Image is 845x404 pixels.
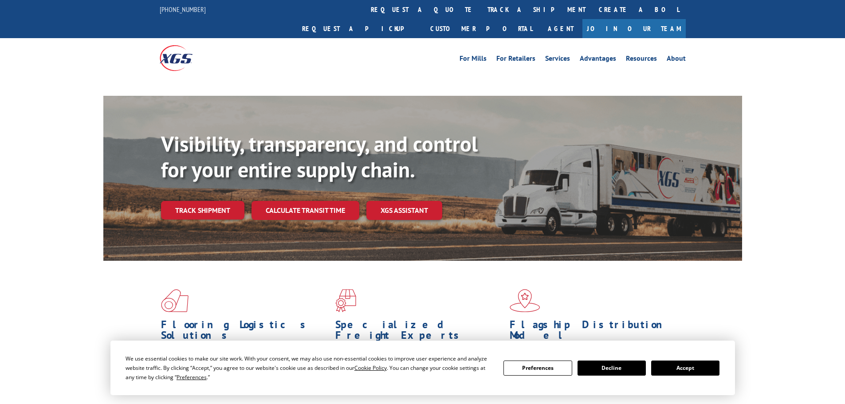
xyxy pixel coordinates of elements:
[161,201,244,220] a: Track shipment
[160,5,206,14] a: [PHONE_NUMBER]
[335,289,356,312] img: xgs-icon-focused-on-flooring-red
[161,130,478,183] b: Visibility, transparency, and control for your entire supply chain.
[667,55,686,65] a: About
[424,19,539,38] a: Customer Portal
[110,341,735,395] div: Cookie Consent Prompt
[503,361,572,376] button: Preferences
[578,361,646,376] button: Decline
[626,55,657,65] a: Resources
[580,55,616,65] a: Advantages
[126,354,493,382] div: We use essential cookies to make our site work. With your consent, we may also use non-essential ...
[651,361,719,376] button: Accept
[366,201,442,220] a: XGS ASSISTANT
[496,55,535,65] a: For Retailers
[539,19,582,38] a: Agent
[545,55,570,65] a: Services
[161,319,329,345] h1: Flooring Logistics Solutions
[252,201,359,220] a: Calculate transit time
[295,19,424,38] a: Request a pickup
[335,319,503,345] h1: Specialized Freight Experts
[177,373,207,381] span: Preferences
[460,55,487,65] a: For Mills
[354,364,387,372] span: Cookie Policy
[510,289,540,312] img: xgs-icon-flagship-distribution-model-red
[582,19,686,38] a: Join Our Team
[510,319,677,345] h1: Flagship Distribution Model
[161,289,189,312] img: xgs-icon-total-supply-chain-intelligence-red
